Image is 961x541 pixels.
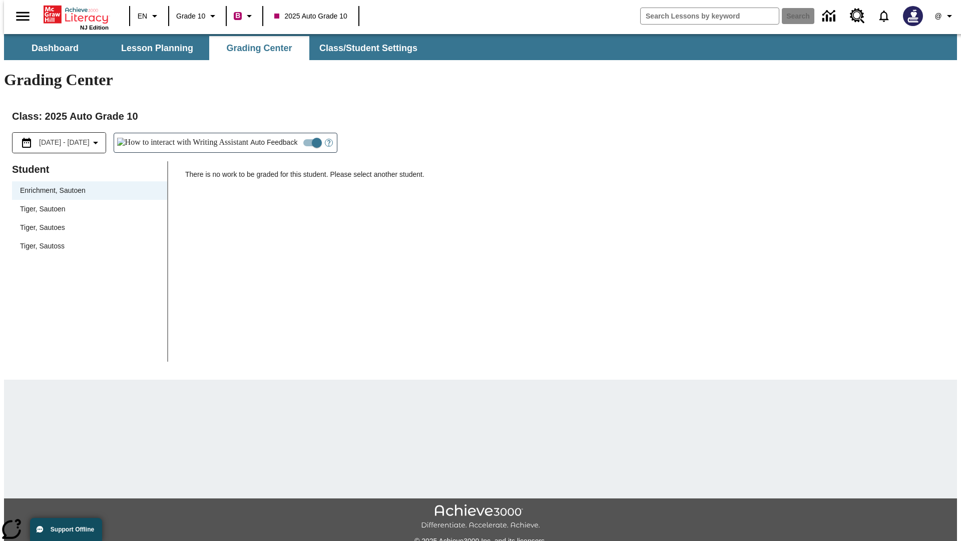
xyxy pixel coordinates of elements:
[4,34,957,60] div: SubNavbar
[12,218,167,237] div: Tiger, Sautoes
[133,7,165,25] button: Language: EN, Select a language
[12,181,167,200] div: Enrichment, Sautoen
[17,137,102,149] button: Select the date range menu item
[51,526,94,533] span: Support Offline
[12,161,167,177] p: Student
[230,7,259,25] button: Boost Class color is violet red. Change class color
[185,169,949,187] p: There is no work to be graded for this student. Please select another student.
[30,518,102,541] button: Support Offline
[4,36,426,60] div: SubNavbar
[274,11,347,22] span: 2025 Auto Grade 10
[12,108,949,124] h2: Class : 2025 Auto Grade 10
[80,25,109,31] span: NJ Edition
[20,222,159,233] span: Tiger, Sautoes
[903,6,923,26] img: Avatar
[4,71,957,89] h1: Grading Center
[172,7,223,25] button: Grade: Grade 10, Select a grade
[39,137,90,148] span: [DATE] - [DATE]
[107,36,207,60] button: Lesson Planning
[934,11,941,22] span: @
[117,138,249,148] img: How to interact with Writing Assistant
[44,5,109,25] a: Home
[12,200,167,218] div: Tiger, Sautoen
[20,204,159,214] span: Tiger, Sautoen
[897,3,929,29] button: Select a new avatar
[176,11,205,22] span: Grade 10
[641,8,779,24] input: search field
[90,137,102,149] svg: Collapse Date Range Filter
[871,3,897,29] a: Notifications
[311,36,425,60] button: Class/Student Settings
[321,133,337,152] button: Open Help for Writing Assistant
[12,237,167,255] div: Tiger, Sautoss
[816,3,844,30] a: Data Center
[929,7,961,25] button: Profile/Settings
[20,185,159,196] span: Enrichment, Sautoen
[250,137,297,148] span: Auto Feedback
[20,241,159,251] span: Tiger, Sautoss
[235,10,240,22] span: B
[421,504,540,530] img: Achieve3000 Differentiate Accelerate Achieve
[5,36,105,60] button: Dashboard
[44,4,109,31] div: Home
[8,2,38,31] button: Open side menu
[138,11,147,22] span: EN
[209,36,309,60] button: Grading Center
[844,3,871,30] a: Resource Center, Will open in new tab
